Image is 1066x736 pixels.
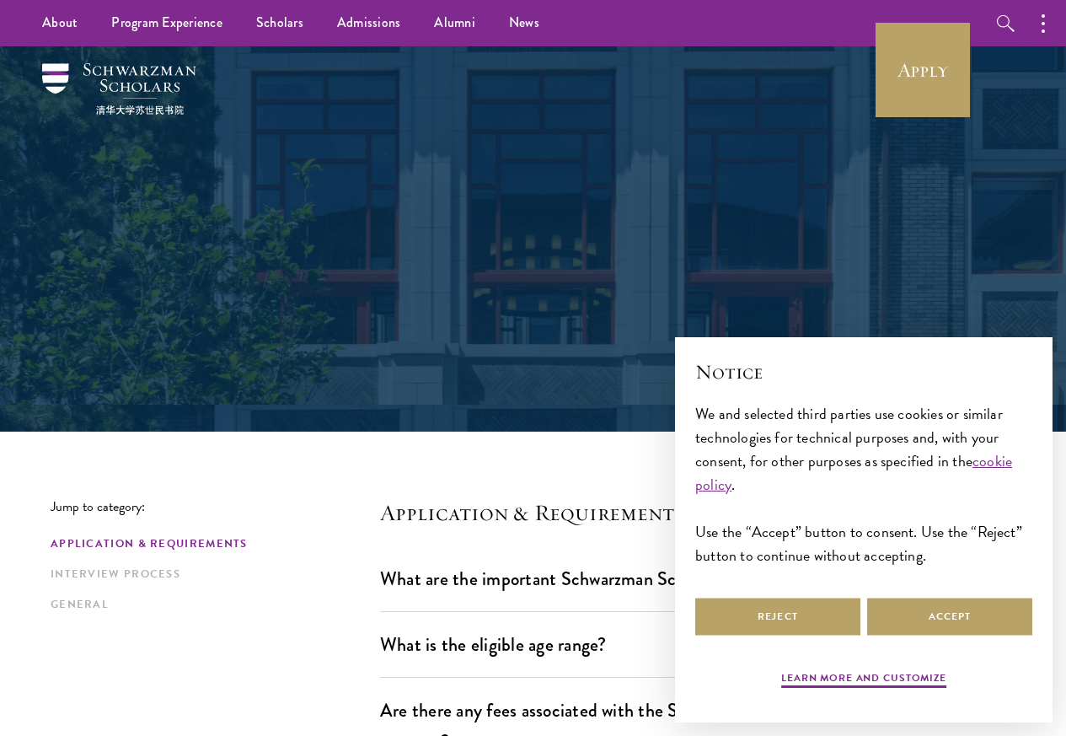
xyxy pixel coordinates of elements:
button: What are the important Schwarzman Scholars application dates? [380,560,1015,598]
h2: Notice [695,357,1032,386]
button: Learn more and customize [781,670,946,690]
button: Reject [695,598,860,636]
button: What is the eligible age range? [380,626,1015,663]
a: cookie policy [695,449,1012,496]
div: We and selected third parties use cookies or similar technologies for technical purposes and, wit... [695,402,1032,568]
img: Schwarzman Scholars [42,63,196,115]
a: Application & Requirements [51,535,370,553]
button: Accept [867,598,1032,636]
p: Jump to category: [51,499,380,514]
a: General [51,596,370,614]
a: Apply [876,23,970,117]
a: Interview Process [51,566,370,583]
h4: Application & Requirements [380,499,1015,526]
